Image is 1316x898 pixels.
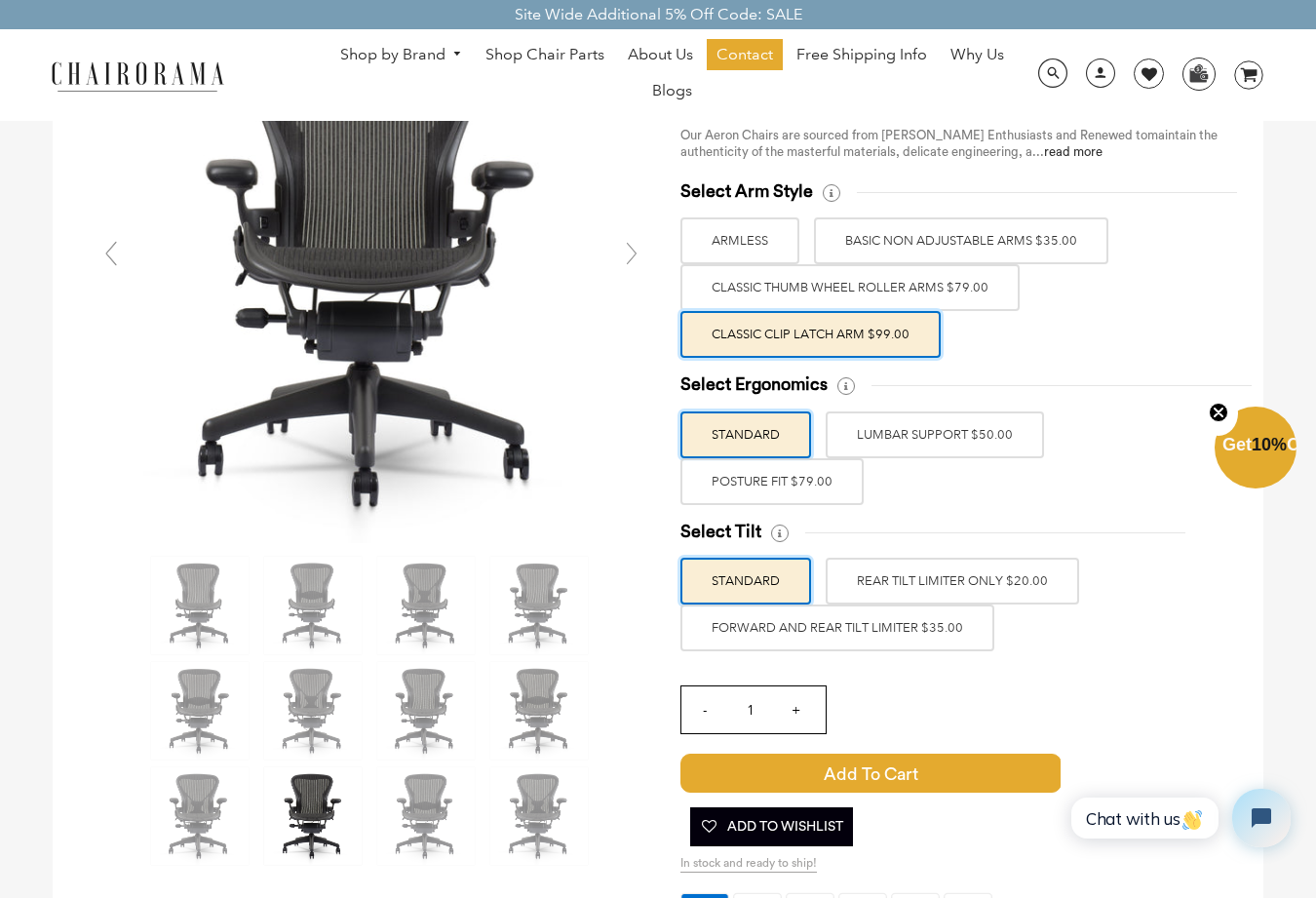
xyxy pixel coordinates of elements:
span: Get Off [1222,435,1312,454]
img: Herman Miller Classic Aeron Chair | Black | Size C - chairorama [490,557,588,654]
button: Add To Wishlist [690,807,853,846]
nav: DesktopNavigation [318,39,1027,111]
button: Add to Cart [680,754,1062,793]
input: - [681,686,728,733]
img: Herman Miller Classic Aeron Chair | Black | Size C - chairorama [490,767,588,865]
label: Classic Clip Latch Arm $99.00 [680,311,941,358]
label: REAR TILT LIMITER ONLY $20.00 [826,558,1079,605]
img: Herman Miller Classic Aeron Chair | Black | Size C - chairorama [377,557,475,654]
span: 10% [1252,435,1287,454]
span: Select Arm Style [680,180,813,203]
span: Blogs [652,81,692,101]
label: ARMLESS [680,217,799,264]
span: Free Shipping Info [796,45,927,65]
span: Select Tilt [680,521,761,543]
a: Why Us [941,39,1014,70]
span: Add To Wishlist [700,807,843,846]
label: STANDARD [680,411,811,458]
span: About Us [628,45,693,65]
a: read more [1044,145,1103,158]
span: Select Ergonomics [680,373,828,396]
img: Herman Miller Classic Aeron Chair | Black | Size C - chairorama [264,767,362,865]
a: Shop Chair Parts [476,39,614,70]
span: Contact [716,45,773,65]
a: About Us [618,39,703,70]
button: Close teaser [1199,391,1238,436]
img: Herman Miller Classic Aeron Chair | Black | Size C - chairorama [490,662,588,760]
img: Herman Miller Classic Aeron Chair | Black | Size C - chairorama [377,767,475,865]
label: FORWARD AND REAR TILT LIMITER $35.00 [680,605,994,651]
div: Get10%OffClose teaser [1215,409,1297,490]
a: Shop by Brand [330,40,473,70]
label: LUMBAR SUPPORT $50.00 [826,411,1044,458]
img: Herman Miller Classic Aeron Chair | Black | Size C - chairorama [151,557,249,654]
img: Herman Miller Classic Aeron Chair | Black | Size C - chairorama [151,662,249,760]
img: WhatsApp_Image_2024-07-12_at_16.23.01.webp [1183,59,1214,88]
label: BASIC NON ADJUSTABLE ARMS $35.00 [814,217,1108,264]
span: Our Aeron Chairs are sourced from [PERSON_NAME] Enthusiasts and Renewed to [680,129,1147,141]
span: Shop Chair Parts [485,45,604,65]
img: Herman Miller Classic Aeron Chair | Black | Size C - chairorama [377,662,475,760]
label: POSTURE FIT $79.00 [680,458,864,505]
img: Herman Miller Classic Aeron Chair | Black | Size C - chairorama [151,767,249,865]
a: Free Shipping Info [787,39,937,70]
label: Classic Thumb Wheel Roller Arms $79.00 [680,264,1020,311]
a: Blogs [642,75,702,106]
input: + [773,686,820,733]
label: STANDARD [680,558,811,605]
img: chairorama [40,59,235,93]
span: In stock and ready to ship! [680,856,817,873]
a: Contact [707,39,783,70]
span: Why Us [950,45,1004,65]
img: Herman Miller Classic Aeron Chair | Black | Size C - chairorama [264,557,362,654]
iframe: Tidio Chat [1050,772,1307,864]
img: Herman Miller Classic Aeron Chair | Black | Size C - chairorama [264,662,362,760]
